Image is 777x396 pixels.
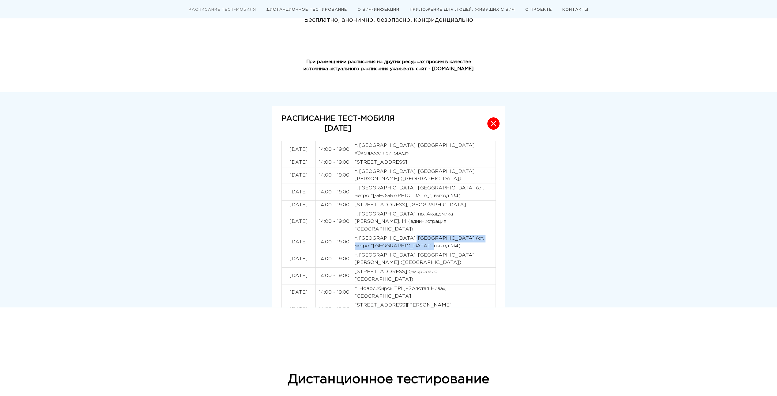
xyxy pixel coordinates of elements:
[317,272,351,280] p: 14:00 - 19:00
[410,8,515,11] a: ПРИЛОЖЕНИЕ ДЛЯ ЛЮДЕЙ, ЖИВУЩИХ С ВИЧ
[317,172,351,179] p: 14:00 - 19:00
[562,8,588,11] a: КОНТАКТЫ
[355,302,494,317] p: [STREET_ADDRESS][PERSON_NAME][PERSON_NAME]
[317,218,351,226] p: 14:00 - 19:00
[355,285,494,300] p: г. Новосибирск ТРЦ «Золотая Нива», [GEOGRAPHIC_DATA]
[355,159,494,166] p: [STREET_ADDRESS]
[317,289,351,296] p: 14:00 - 19:00
[283,255,314,263] p: [DATE]
[355,211,494,233] p: г. [GEOGRAPHIC_DATA], пр. Академика [PERSON_NAME], 14 (администрация [GEOGRAPHIC_DATA])
[317,201,351,209] p: 14:00 - 19:00
[317,238,351,246] p: 14:00 - 19:00
[525,8,552,11] a: О ПРОЕКТЕ
[281,124,394,133] p: [DATE]
[283,188,314,196] p: [DATE]
[317,188,351,196] p: 14:00 - 19:00
[283,218,314,226] p: [DATE]
[355,185,494,200] p: г. [GEOGRAPHIC_DATA], [GEOGRAPHIC_DATA] (ст. метро "[GEOGRAPHIC_DATA]", выход №4)
[283,272,314,280] p: [DATE]
[283,201,314,209] p: [DATE]
[355,142,494,157] p: г. [GEOGRAPHIC_DATA], [GEOGRAPHIC_DATA] «Экспресс-пригород»
[357,8,399,11] a: О ВИЧ-ИНФЕКЦИИ
[355,252,494,267] p: г. [GEOGRAPHIC_DATA], [GEOGRAPHIC_DATA][PERSON_NAME] ([GEOGRAPHIC_DATA])
[283,306,314,313] p: [DATE]
[317,159,351,166] p: 14:00 - 19:00
[283,238,314,246] p: [DATE]
[283,146,314,154] p: [DATE]
[272,106,505,141] button: РАСПИСАНИЕ ТЕСТ-МОБИЛЯ[DATE]
[355,168,494,183] p: г. [GEOGRAPHIC_DATA], [GEOGRAPHIC_DATA][PERSON_NAME] ([GEOGRAPHIC_DATA])
[304,60,473,71] strong: При размещении расписания на других ресурсах просим в качестве источника актуального расписания у...
[293,15,484,25] div: Бесплатно, анонимно, безопасно, конфиденциально
[317,255,351,263] p: 14:00 - 19:00
[288,374,489,385] span: Дистанционное тестирование
[266,8,347,11] a: ДИСТАНЦИОННОЕ ТЕСТИРОВАНИЕ
[281,115,394,122] strong: РАСПИСАНИЕ ТЕСТ-МОБИЛЯ
[355,201,494,209] p: [STREET_ADDRESS], [GEOGRAPHIC_DATA]
[283,159,314,166] p: [DATE]
[283,289,314,296] p: [DATE]
[189,8,256,11] a: РАСПИСАНИЕ ТЕСТ-МОБИЛЯ
[317,146,351,154] p: 14:00 - 19:00
[283,172,314,179] p: [DATE]
[317,306,351,313] p: 14:00 - 19:00
[355,268,494,284] p: [STREET_ADDRESS] (микрорайон [GEOGRAPHIC_DATA])
[355,235,494,250] p: г. [GEOGRAPHIC_DATA], [GEOGRAPHIC_DATA] (ст. метро "[GEOGRAPHIC_DATA]", выход №4)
